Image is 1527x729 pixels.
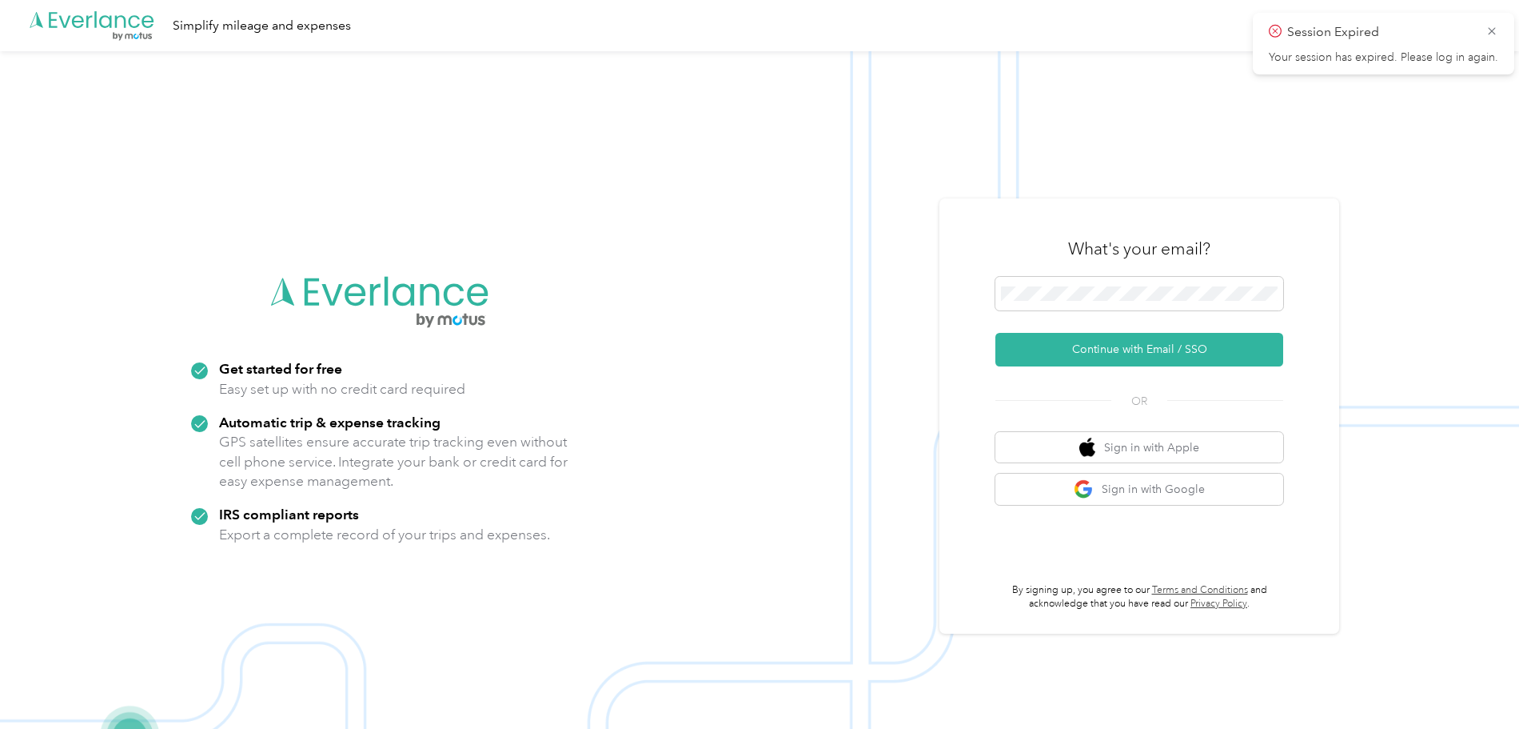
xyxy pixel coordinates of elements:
[1190,598,1247,610] a: Privacy Policy
[173,16,351,36] div: Simplify mileage and expenses
[995,333,1283,367] button: Continue with Email / SSO
[995,583,1283,611] p: By signing up, you agree to our and acknowledge that you have read our .
[1111,393,1167,410] span: OR
[1287,22,1474,42] p: Session Expired
[1269,50,1498,65] p: Your session has expired. Please log in again.
[219,414,441,431] strong: Automatic trip & expense tracking
[1074,479,1094,499] img: google logo
[1068,238,1210,260] h3: What's your email?
[1152,584,1248,596] a: Terms and Conditions
[995,474,1283,505] button: google logoSign in with Google
[219,432,568,491] p: GPS satellites ensure accurate trip tracking even without cell phone service. Integrate your bank...
[219,525,550,545] p: Export a complete record of your trips and expenses.
[219,506,359,523] strong: IRS compliant reports
[219,379,465,399] p: Easy set up with no credit card required
[219,360,342,377] strong: Get started for free
[1079,438,1095,458] img: apple logo
[995,432,1283,463] button: apple logoSign in with Apple
[1437,639,1527,729] iframe: Everlance-gr Chat Button Frame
